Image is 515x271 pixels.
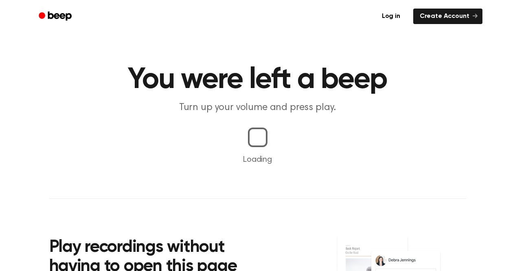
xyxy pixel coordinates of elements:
[101,101,414,115] p: Turn up your volume and press play.
[413,9,482,24] a: Create Account
[33,9,79,24] a: Beep
[374,7,408,26] a: Log in
[10,154,505,166] p: Loading
[49,65,466,95] h1: You were left a beep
